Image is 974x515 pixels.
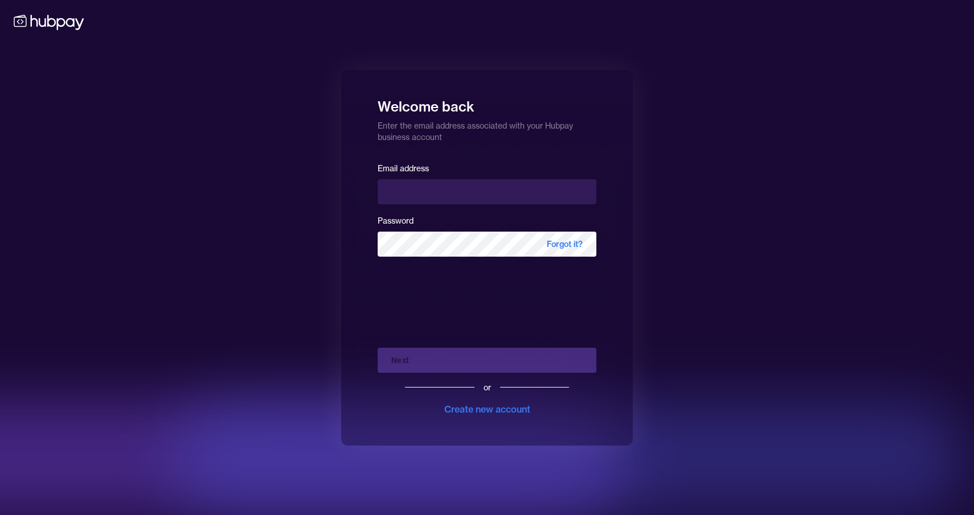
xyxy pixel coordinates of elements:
div: Create new account [444,402,530,416]
h1: Welcome back [378,90,596,116]
p: Enter the email address associated with your Hubpay business account [378,116,596,143]
label: Email address [378,163,429,174]
div: or [484,382,491,393]
span: Forgot it? [533,232,596,257]
label: Password [378,216,414,226]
